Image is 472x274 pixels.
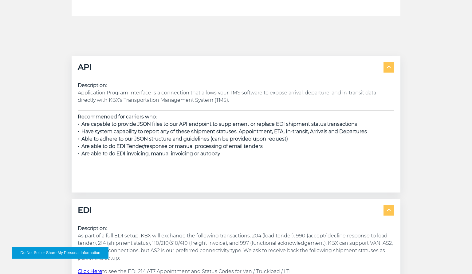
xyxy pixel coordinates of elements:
strong: Recommended for carriers who: [78,114,157,120]
img: arrow [387,209,391,211]
p: As part of a full EDI setup, KBX will exchange the following transactions: 204 (load tender), 990... [78,225,394,262]
img: arrow [387,66,391,68]
h5: EDI [78,205,92,216]
span: • Able to adhere to our JSON structure and guidelines (can be provided upon request) [78,136,288,142]
strong: Description: [78,225,107,231]
span: • Are capable to provide JSON files to our API endpoint to supplement or replace EDI shipment sta... [78,121,357,127]
span: • Are able to do EDI Tender/response or manual processing of email tenders [78,143,263,149]
p: Application Program Interface is a connection that allows your TMS software to expose arrival, de... [78,82,394,104]
span: • Have system capability to report any of these shipment statuses: Appointment, ETA, In-transit, ... [78,129,367,134]
button: Do Not Sell or Share My Personal Information [12,247,108,259]
h5: API [78,62,92,73]
strong: Description: [78,82,107,88]
span: • Are able to do EDI invoicing, manual invoicing or autopay [78,151,220,157]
